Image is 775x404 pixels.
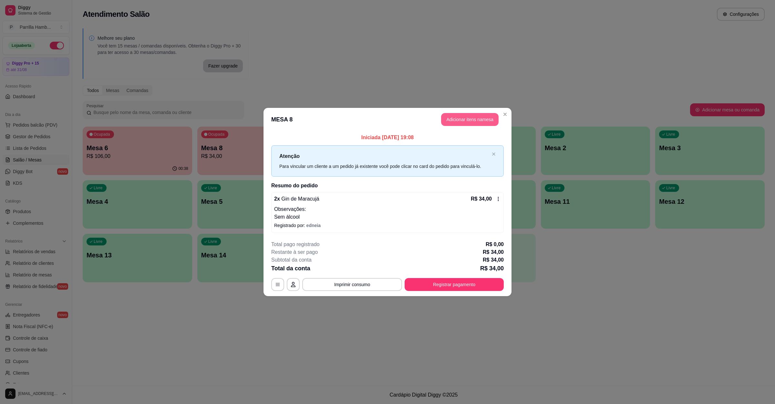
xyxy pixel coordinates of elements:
p: R$ 34,00 [471,195,492,203]
p: Subtotal da conta [271,256,312,264]
p: Iniciada [DATE] 19:08 [271,134,504,141]
span: Gin de Maracujá [280,196,319,202]
p: R$ 0,00 [486,241,504,248]
span: edneia [306,223,321,228]
button: Close [500,109,510,119]
button: close [492,152,496,156]
div: Para vincular um cliente a um pedido já existente você pode clicar no card do pedido para vinculá... [279,163,489,170]
h2: Resumo do pedido [271,182,504,190]
p: R$ 34,00 [483,248,504,256]
button: Registrar pagamento [405,278,504,291]
header: MESA 8 [263,108,512,131]
p: Registrado por: [274,222,501,229]
p: Restante à ser pago [271,248,318,256]
p: Atenção [279,152,489,160]
p: Sem álcool [274,213,501,221]
p: R$ 34,00 [483,256,504,264]
p: Total pago registrado [271,241,319,248]
p: Observações: [274,205,501,213]
button: Adicionar itens namesa [441,113,499,126]
p: 2 x [274,195,319,203]
button: Imprimir consumo [302,278,402,291]
p: R$ 34,00 [480,264,504,273]
p: Total da conta [271,264,310,273]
